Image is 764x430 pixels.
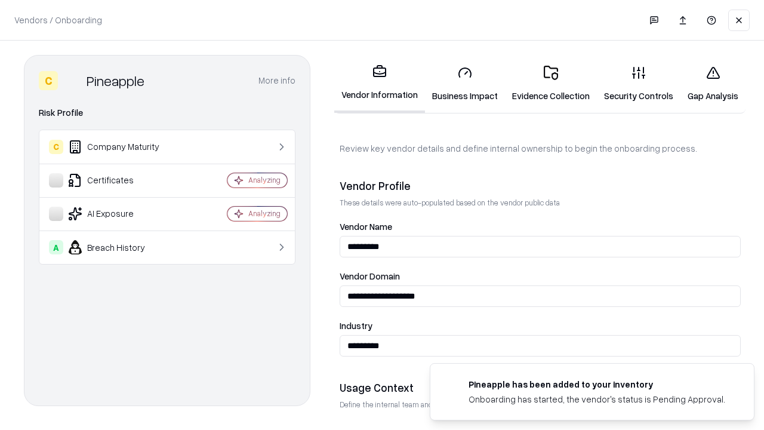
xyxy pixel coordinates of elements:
[49,140,192,154] div: Company Maturity
[340,179,741,193] div: Vendor Profile
[334,55,425,113] a: Vendor Information
[49,240,63,254] div: A
[258,70,295,91] button: More info
[340,400,741,410] p: Define the internal team and reason for using this vendor. This helps assess business relevance a...
[340,198,741,208] p: These details were auto-populated based on the vendor public data
[340,222,741,231] label: Vendor Name
[87,71,144,90] div: Pineapple
[14,14,102,26] p: Vendors / Onboarding
[340,142,741,155] p: Review key vendor details and define internal ownership to begin the onboarding process.
[469,393,725,406] div: Onboarding has started, the vendor's status is Pending Approval.
[340,321,741,330] label: Industry
[445,378,459,392] img: pineappleenergy.com
[680,56,745,112] a: Gap Analysis
[63,71,82,90] img: Pineapple
[469,378,725,391] div: Pineapple has been added to your inventory
[49,240,192,254] div: Breach History
[248,208,281,219] div: Analyzing
[49,173,192,188] div: Certificates
[39,71,58,90] div: C
[248,175,281,185] div: Analyzing
[39,106,295,120] div: Risk Profile
[340,272,741,281] label: Vendor Domain
[340,380,741,395] div: Usage Context
[49,140,63,154] div: C
[505,56,597,112] a: Evidence Collection
[49,207,192,221] div: AI Exposure
[425,56,505,112] a: Business Impact
[597,56,680,112] a: Security Controls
